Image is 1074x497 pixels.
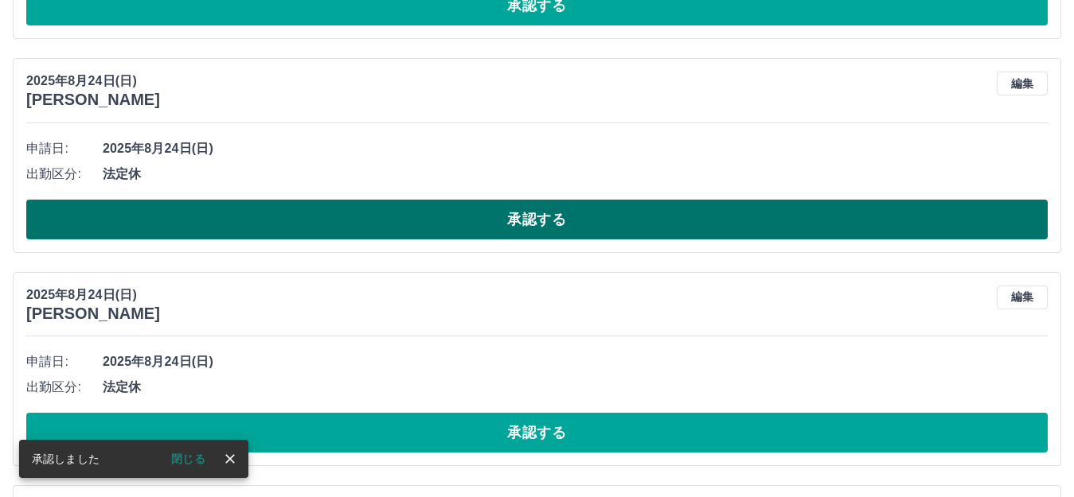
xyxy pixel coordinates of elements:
[997,72,1048,95] button: 編集
[103,378,1048,397] span: 法定休
[26,72,160,91] p: 2025年8月24日(日)
[26,413,1048,452] button: 承認する
[26,200,1048,239] button: 承認する
[26,305,160,323] h3: [PERSON_NAME]
[26,165,103,184] span: 出勤区分:
[218,447,242,471] button: close
[103,352,1048,371] span: 2025年8月24日(日)
[103,165,1048,184] span: 法定休
[158,447,218,471] button: 閉じる
[103,139,1048,158] span: 2025年8月24日(日)
[26,378,103,397] span: 出勤区分:
[26,91,160,109] h3: [PERSON_NAME]
[26,285,160,305] p: 2025年8月24日(日)
[32,445,100,473] div: 承認しました
[26,352,103,371] span: 申請日:
[997,285,1048,309] button: 編集
[26,139,103,158] span: 申請日:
